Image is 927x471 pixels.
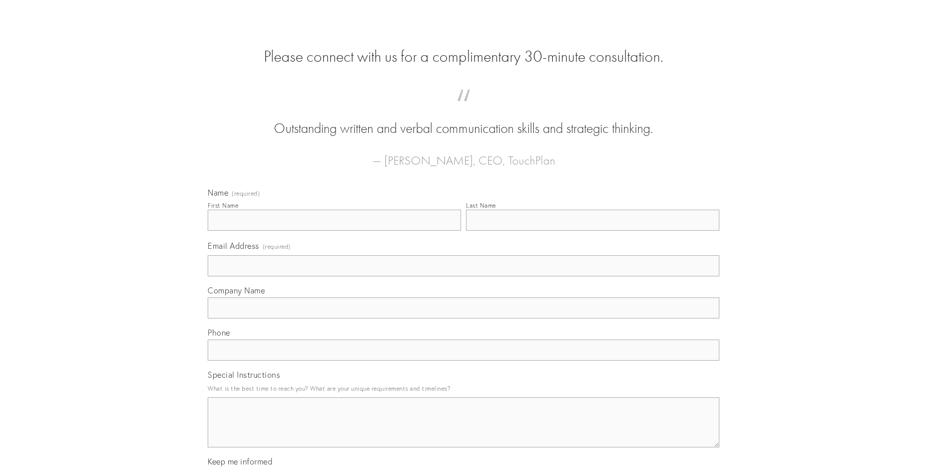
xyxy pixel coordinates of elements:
blockquote: Outstanding written and verbal communication skills and strategic thinking. [224,99,703,138]
span: Phone [208,328,230,338]
span: Company Name [208,285,265,295]
figcaption: — [PERSON_NAME], CEO, TouchPlan [224,138,703,171]
span: “ [224,99,703,119]
h2: Please connect with us for a complimentary 30-minute consultation. [208,47,719,66]
span: Keep me informed [208,456,272,466]
div: First Name [208,202,238,209]
span: Name [208,188,228,198]
span: Special Instructions [208,370,280,380]
p: What is the best time to reach you? What are your unique requirements and timelines? [208,382,719,395]
span: (required) [263,240,291,253]
span: (required) [232,191,260,197]
div: Last Name [466,202,496,209]
span: Email Address [208,241,259,251]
